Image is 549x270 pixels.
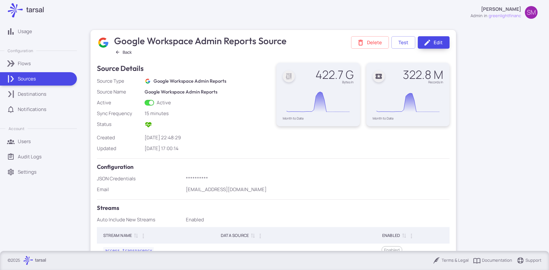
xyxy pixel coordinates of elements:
h3: Google Workspace Admin Reports Source [114,35,288,46]
a: Documentation [473,257,512,264]
span: Enabled [382,247,402,253]
h6: Google Workspace Admin Reports [153,78,226,85]
p: Audit Logs [18,153,42,160]
span: greenlightfinanc [489,13,521,19]
a: Terms & Legal [433,257,469,264]
p: Sources [18,75,36,82]
button: Column Actions [138,231,148,241]
div: 422.7 G [315,69,354,80]
button: Back [113,48,135,56]
button: [PERSON_NAME]adminingreenlightfinancSM [467,3,541,22]
p: Destinations [18,91,46,98]
span: Active [145,123,152,130]
div: Month to Date [283,117,354,120]
svg: Interactive chart [283,87,353,117]
span: Sort by Stream Name ascending [132,232,139,238]
div: Stream Name [103,232,132,239]
img: Google Workspace Admin Reports [97,37,109,49]
p: [EMAIL_ADDRESS][DOMAIN_NAME] [186,186,450,193]
span: Sort by enabled descending [400,232,408,238]
div: Active [97,99,142,106]
div: [DATE] 22:48:29 [145,134,270,141]
p: Flows [18,60,31,67]
div: JSON Credentials [97,175,183,182]
div: Created [97,134,142,141]
div: admin [471,13,483,19]
button: Column Actions [255,231,265,241]
code: access_transparency [103,247,154,253]
p: [PERSON_NAME] [481,6,521,13]
span: SM [527,9,536,16]
a: Edit [418,36,450,49]
span: in [484,13,487,19]
div: [DATE] 17:00:14 [145,145,270,152]
p: © 2025 [8,257,20,264]
h6: Google Workspace Admin Reports [145,88,270,95]
p: Usage [18,28,32,35]
div: Email [97,186,183,193]
h4: Source Details [97,63,144,74]
button: Column Actions [406,231,417,241]
div: Auto Include New Streams [97,216,183,223]
p: Notifications [18,106,46,113]
a: access_transparency [103,247,154,253]
p: Settings [18,169,37,176]
h5: Configuration [97,163,450,171]
button: Delete [351,36,389,49]
div: Status [97,121,142,128]
div: Source Name [97,88,142,95]
p: Account [9,126,24,131]
img: Google Workspace Admin Reports [145,78,151,84]
p: Configuration [8,48,33,53]
svg: Interactive chart [373,87,443,117]
button: Test [391,36,415,49]
p: Users [18,138,31,145]
div: enabled [382,232,400,239]
div: Month to Date [373,117,444,120]
div: Updated [97,145,142,152]
div: Data Source [221,232,249,239]
div: Enabled [186,216,450,223]
div: Sync Frequency [97,110,142,117]
div: Source Type [97,78,142,85]
div: Chart. Highcharts interactive chart. [373,87,444,117]
div: 322.8 M [403,69,443,80]
a: Support [517,257,541,264]
h5: Streams [97,204,450,212]
div: Chart. Highcharts interactive chart. [283,87,354,117]
div: 15 minutes [145,110,270,117]
span: Sort by Data Source ascending [249,232,256,238]
span: Active [157,99,171,106]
